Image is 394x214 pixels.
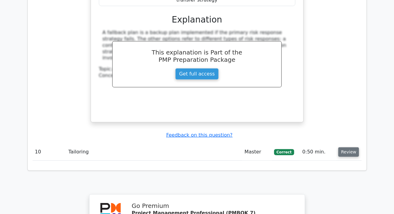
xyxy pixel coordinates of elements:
div: A fallback plan is a backup plan implemented if the primary risk response strategy fails. The oth... [103,30,292,61]
a: Feedback on this question? [166,132,232,138]
td: Tailoring [66,143,242,161]
h3: Explanation [103,15,292,25]
div: Concept: [99,72,295,79]
button: Review [338,147,359,157]
td: 10 [33,143,66,161]
td: 0:50 min. [300,143,336,161]
div: Topic: [99,66,295,72]
td: Master [242,143,272,161]
span: Correct [274,149,294,155]
a: Get full access [175,68,219,80]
